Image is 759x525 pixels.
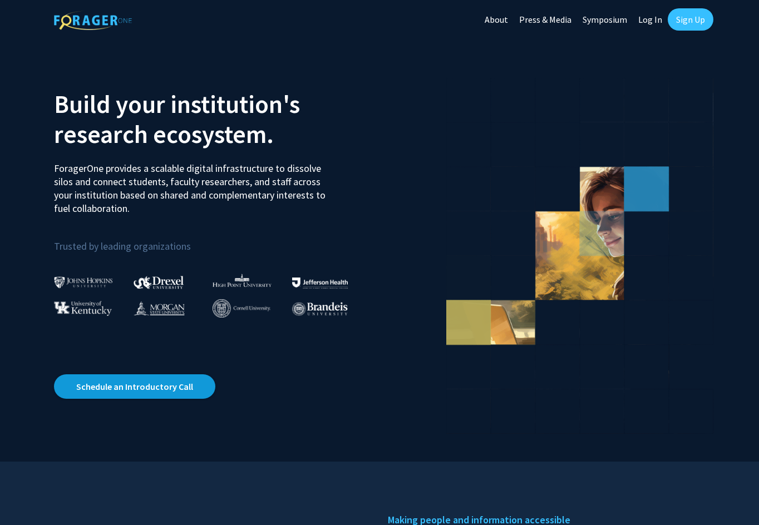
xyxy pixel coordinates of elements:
[54,153,333,215] p: ForagerOne provides a scalable digital infrastructure to dissolve silos and connect students, fac...
[54,11,132,30] img: ForagerOne Logo
[134,301,185,315] img: Morgan State University
[134,276,184,289] img: Drexel University
[54,301,112,316] img: University of Kentucky
[213,274,272,287] img: High Point University
[292,302,348,316] img: Brandeis University
[292,278,348,288] img: Thomas Jefferson University
[54,89,371,149] h2: Build your institution's research ecosystem.
[54,374,215,399] a: Opens in a new tab
[668,8,713,31] a: Sign Up
[213,299,270,318] img: Cornell University
[54,224,371,255] p: Trusted by leading organizations
[54,276,113,288] img: Johns Hopkins University
[8,475,47,517] iframe: Chat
